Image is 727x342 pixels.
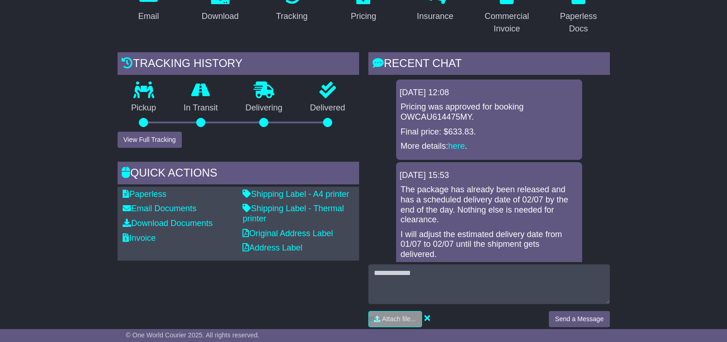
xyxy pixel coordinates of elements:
a: Download Documents [123,219,213,228]
p: Pickup [118,103,170,113]
a: Email Documents [123,204,197,213]
div: Paperless Docs [553,10,604,35]
a: Invoice [123,233,156,243]
p: I will adjust the estimated delivery date from 01/07 to 02/07 until the shipment gets delivered. [401,230,578,260]
div: Tracking [276,10,307,23]
div: [DATE] 12:08 [400,88,578,98]
div: Pricing [351,10,376,23]
button: View Full Tracking [118,132,182,148]
div: [DATE] 15:53 [400,171,578,181]
div: Download [202,10,239,23]
div: Email [138,10,159,23]
a: Shipping Label - Thermal printer [243,204,344,223]
div: RECENT CHAT [368,52,610,77]
a: Original Address Label [243,229,333,238]
a: Address Label [243,243,303,252]
div: Tracking history [118,52,359,77]
p: In Transit [170,103,232,113]
p: The package has already been released and has a scheduled delivery date of 02/07 by the end of th... [401,185,578,225]
a: here [448,141,465,151]
div: Quick Actions [118,162,359,187]
a: Paperless [123,189,167,199]
p: Delivered [296,103,359,113]
div: Insurance [417,10,454,23]
p: More details: . [401,141,578,152]
p: Delivering [232,103,297,113]
div: Commercial Invoice [482,10,532,35]
p: Pricing was approved for booking OWCAU614475MY. [401,102,578,122]
button: Send a Message [549,311,609,327]
p: Final price: $633.83. [401,127,578,137]
span: © One World Courier 2025. All rights reserved. [126,331,260,339]
a: Shipping Label - A4 printer [243,189,349,199]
